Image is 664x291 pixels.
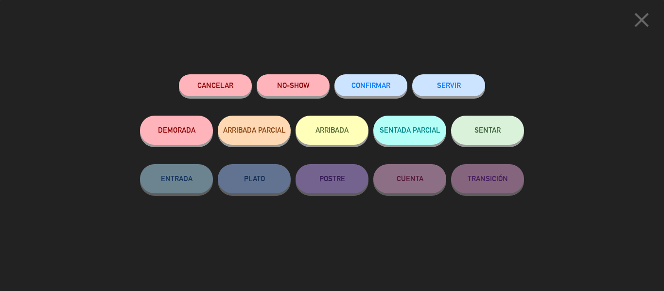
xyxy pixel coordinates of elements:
[334,74,407,96] button: CONFIRMAR
[627,7,657,36] button: close
[218,116,291,145] button: ARRIBADA PARCIAL
[474,126,501,134] span: SENTAR
[296,116,368,145] button: ARRIBADA
[223,126,286,134] span: ARRIBADA PARCIAL
[218,164,291,193] button: PLATO
[179,74,252,96] button: Cancelar
[451,116,524,145] button: SENTAR
[257,74,330,96] button: NO-SHOW
[451,164,524,193] button: TRANSICIÓN
[296,164,368,193] button: POSTRE
[373,116,446,145] button: SENTADA PARCIAL
[629,8,654,32] i: close
[351,81,390,89] span: CONFIRMAR
[412,74,485,96] button: SERVIR
[140,116,213,145] button: DEMORADA
[140,164,213,193] button: ENTRADA
[373,164,446,193] button: CUENTA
